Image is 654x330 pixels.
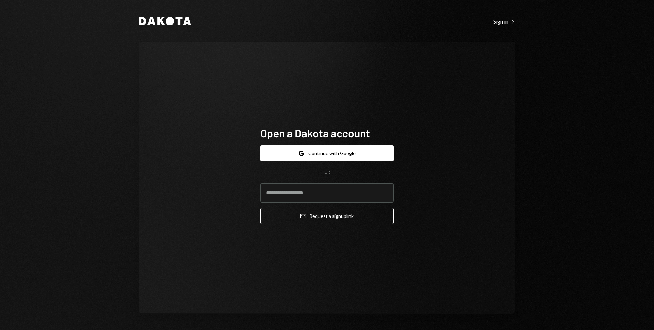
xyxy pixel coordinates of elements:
button: Request a signuplink [260,208,394,224]
div: OR [324,169,330,175]
a: Sign in [493,17,515,25]
h1: Open a Dakota account [260,126,394,140]
button: Continue with Google [260,145,394,161]
div: Sign in [493,18,515,25]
